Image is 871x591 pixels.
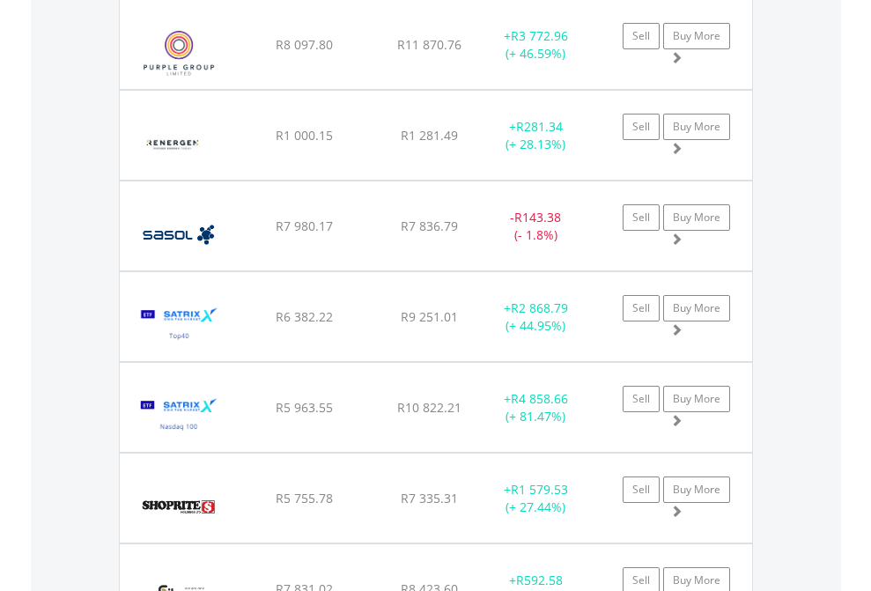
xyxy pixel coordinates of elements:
[623,476,660,503] a: Sell
[516,572,563,588] span: R592.58
[481,209,591,244] div: - (- 1.8%)
[663,114,730,140] a: Buy More
[481,299,591,335] div: + (+ 44.95%)
[401,490,458,506] span: R7 335.31
[276,218,333,234] span: R7 980.17
[397,399,461,416] span: R10 822.21
[397,36,461,53] span: R11 870.76
[623,23,660,49] a: Sell
[401,127,458,144] span: R1 281.49
[129,203,228,266] img: EQU.ZA.SOL.png
[276,127,333,144] span: R1 000.15
[481,27,591,63] div: + (+ 46.59%)
[129,476,228,538] img: EQU.ZA.SHP.png
[276,399,333,416] span: R5 963.55
[401,308,458,325] span: R9 251.01
[663,295,730,321] a: Buy More
[511,27,568,44] span: R3 772.96
[129,385,230,447] img: EQU.ZA.STXNDQ.png
[401,218,458,234] span: R7 836.79
[481,390,591,425] div: + (+ 81.47%)
[481,118,591,153] div: + (+ 28.13%)
[511,299,568,316] span: R2 868.79
[276,36,333,53] span: R8 097.80
[663,204,730,231] a: Buy More
[511,390,568,407] span: R4 858.66
[481,481,591,516] div: + (+ 27.44%)
[129,294,230,357] img: EQU.ZA.STX40.png
[663,386,730,412] a: Buy More
[511,481,568,498] span: R1 579.53
[623,386,660,412] a: Sell
[276,308,333,325] span: R6 382.22
[514,209,561,225] span: R143.38
[623,295,660,321] a: Sell
[276,490,333,506] span: R5 755.78
[663,476,730,503] a: Buy More
[663,23,730,49] a: Buy More
[129,113,218,175] img: EQU.ZA.REN.png
[129,22,230,85] img: EQU.ZA.PPE.png
[623,204,660,231] a: Sell
[516,118,563,135] span: R281.34
[623,114,660,140] a: Sell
